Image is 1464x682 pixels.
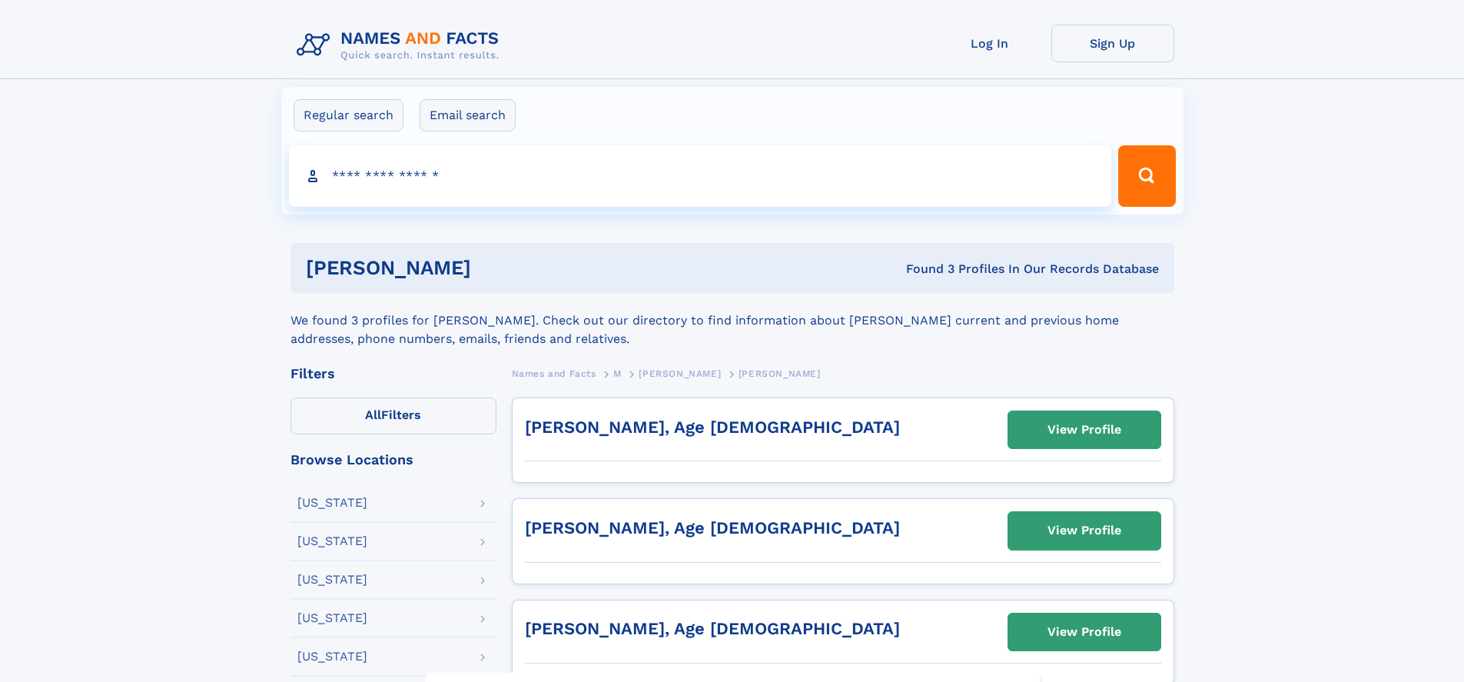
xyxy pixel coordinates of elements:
div: Found 3 Profiles In Our Records Database [689,261,1159,278]
a: View Profile [1008,614,1160,650]
div: View Profile [1047,412,1121,447]
a: M [613,364,622,383]
a: [PERSON_NAME], Age [DEMOGRAPHIC_DATA] [525,518,900,537]
span: [PERSON_NAME] [639,368,721,379]
h1: [PERSON_NAME] [306,258,689,278]
div: [US_STATE] [297,612,367,624]
a: [PERSON_NAME], Age [DEMOGRAPHIC_DATA] [525,619,900,638]
button: Search Button [1118,145,1175,207]
span: [PERSON_NAME] [739,368,821,379]
div: [US_STATE] [297,650,367,663]
div: [US_STATE] [297,497,367,509]
div: Browse Locations [290,453,496,467]
label: Filters [290,398,496,434]
a: View Profile [1008,411,1160,448]
a: View Profile [1008,512,1160,549]
span: All [365,408,381,422]
div: [US_STATE] [297,535,367,547]
a: [PERSON_NAME], Age [DEMOGRAPHIC_DATA] [525,418,900,437]
input: search input [289,145,1112,207]
label: Email search [420,99,516,131]
div: [US_STATE] [297,574,367,586]
label: Regular search [294,99,403,131]
img: Logo Names and Facts [290,25,512,66]
div: View Profile [1047,614,1121,650]
div: View Profile [1047,513,1121,548]
div: We found 3 profiles for [PERSON_NAME]. Check out our directory to find information about [PERSON_... [290,293,1174,348]
a: Names and Facts [512,364,596,383]
div: Filters [290,367,496,381]
a: Log In [928,25,1051,62]
a: Sign Up [1051,25,1174,62]
span: M [613,368,622,379]
a: [PERSON_NAME] [639,364,721,383]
